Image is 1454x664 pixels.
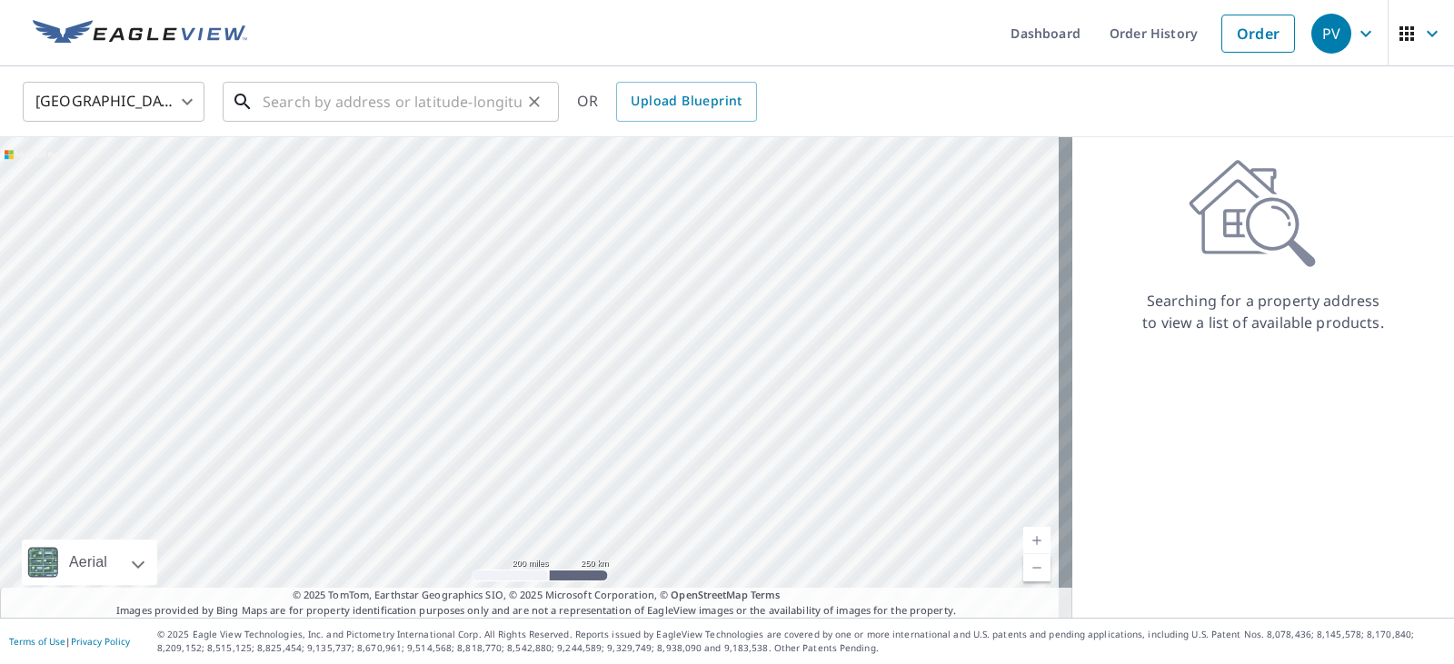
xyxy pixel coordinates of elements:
a: Terms [751,588,781,601]
a: OpenStreetMap [671,588,747,601]
img: EV Logo [33,20,247,47]
div: [GEOGRAPHIC_DATA] [23,76,204,127]
a: Terms of Use [9,635,65,648]
a: Order [1221,15,1295,53]
a: Privacy Policy [71,635,130,648]
div: OR [577,82,757,122]
span: © 2025 TomTom, Earthstar Geographics SIO, © 2025 Microsoft Corporation, © [293,588,781,603]
div: Aerial [64,540,113,585]
a: Current Level 5, Zoom In [1023,527,1051,554]
input: Search by address or latitude-longitude [263,76,522,127]
div: Aerial [22,540,157,585]
a: Current Level 5, Zoom Out [1023,554,1051,581]
span: Upload Blueprint [631,90,742,113]
p: | [9,636,130,647]
div: PV [1311,14,1351,54]
p: Searching for a property address to view a list of available products. [1141,290,1385,333]
a: Upload Blueprint [616,82,756,122]
p: © 2025 Eagle View Technologies, Inc. and Pictometry International Corp. All Rights Reserved. Repo... [157,628,1445,655]
button: Clear [522,89,547,114]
